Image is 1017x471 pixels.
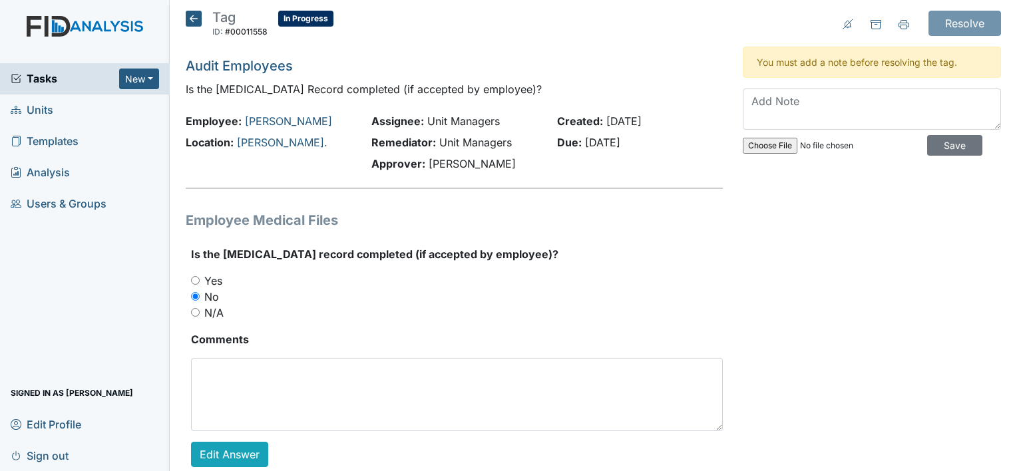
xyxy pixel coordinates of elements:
input: No [191,292,200,301]
input: N/A [191,308,200,317]
span: Tag [212,9,236,25]
label: N/A [204,305,224,321]
span: Unit Managers [427,114,500,128]
input: Resolve [928,11,1001,36]
span: ID: [212,27,223,37]
span: Analysis [11,162,70,183]
div: You must add a note before resolving the tag. [743,47,1001,78]
span: Unit Managers [439,136,512,149]
p: Is the [MEDICAL_DATA] Record completed (if accepted by employee)? [186,81,723,97]
strong: Assignee: [371,114,424,128]
a: [PERSON_NAME]. [237,136,327,149]
strong: Created: [557,114,603,128]
span: Units [11,100,53,120]
span: [DATE] [585,136,620,149]
span: #00011558 [225,27,268,37]
label: Yes [204,273,222,289]
input: Save [927,135,982,156]
span: Signed in as [PERSON_NAME] [11,383,133,403]
span: [PERSON_NAME] [429,157,516,170]
strong: Location: [186,136,234,149]
h1: Employee Medical Files [186,210,723,230]
label: No [204,289,219,305]
span: [DATE] [606,114,642,128]
span: In Progress [278,11,333,27]
span: Sign out [11,445,69,466]
span: Users & Groups [11,194,106,214]
a: [PERSON_NAME] [245,114,332,128]
strong: Comments [191,331,723,347]
label: Is the [MEDICAL_DATA] record completed (if accepted by employee)? [191,246,558,262]
strong: Due: [557,136,582,149]
a: Audit Employees [186,58,293,74]
a: Edit Answer [191,442,268,467]
strong: Remediator: [371,136,436,149]
strong: Approver: [371,157,425,170]
input: Yes [191,276,200,285]
strong: Employee: [186,114,242,128]
a: Tasks [11,71,119,86]
button: New [119,69,159,89]
span: Templates [11,131,79,152]
span: Edit Profile [11,414,81,434]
